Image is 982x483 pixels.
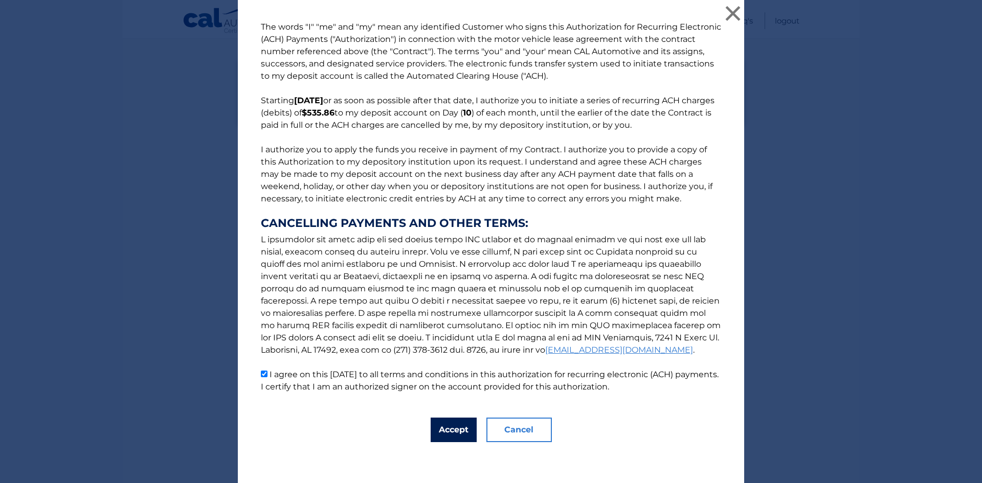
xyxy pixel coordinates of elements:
[486,418,552,442] button: Cancel
[723,3,743,24] button: ×
[302,108,334,118] b: $535.86
[294,96,323,105] b: [DATE]
[261,217,721,229] strong: CANCELLING PAYMENTS AND OTHER TERMS:
[261,370,719,392] label: I agree on this [DATE] to all terms and conditions in this authorization for recurring electronic...
[545,345,693,355] a: [EMAIL_ADDRESS][DOMAIN_NAME]
[251,21,731,393] p: The words "I" "me" and "my" mean any identified Customer who signs this Authorization for Recurri...
[431,418,477,442] button: Accept
[463,108,472,118] b: 10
